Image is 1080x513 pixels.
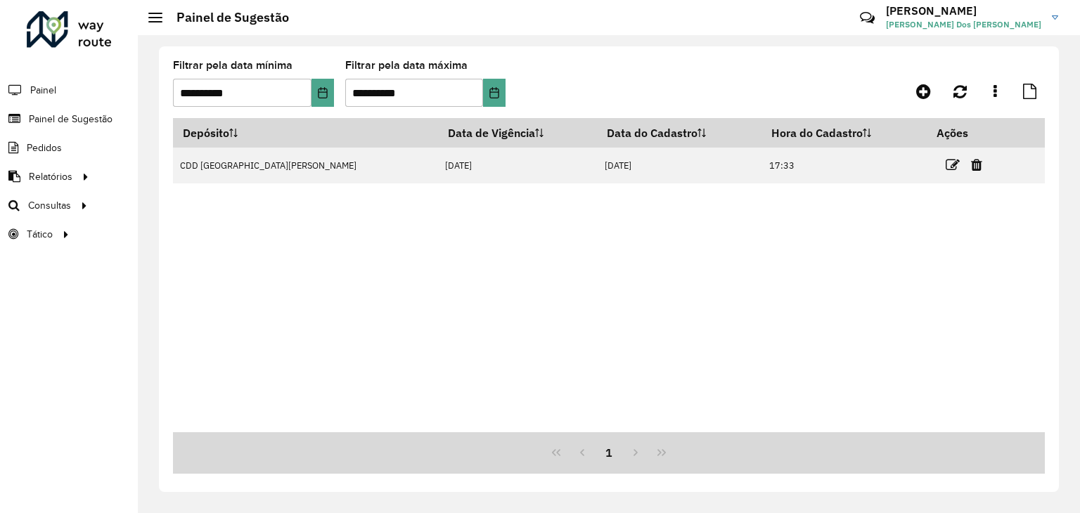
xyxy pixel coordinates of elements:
[598,148,762,183] td: [DATE]
[886,18,1041,31] span: [PERSON_NAME] Dos [PERSON_NAME]
[345,57,468,74] label: Filtrar pela data máxima
[596,439,622,466] button: 1
[30,83,56,98] span: Painel
[173,118,438,148] th: Depósito
[311,79,334,107] button: Choose Date
[27,227,53,242] span: Tático
[483,79,506,107] button: Choose Date
[598,118,762,148] th: Data do Cadastro
[29,169,72,184] span: Relatórios
[29,112,112,126] span: Painel de Sugestão
[173,148,438,183] td: CDD [GEOGRAPHIC_DATA][PERSON_NAME]
[173,57,292,74] label: Filtrar pela data mínima
[28,198,71,213] span: Consultas
[927,118,1012,148] th: Ações
[946,155,960,174] a: Editar
[762,148,927,183] td: 17:33
[27,141,62,155] span: Pedidos
[886,4,1041,18] h3: [PERSON_NAME]
[438,118,598,148] th: Data de Vigência
[971,155,982,174] a: Excluir
[762,118,927,148] th: Hora do Cadastro
[852,3,882,33] a: Contato Rápido
[162,10,289,25] h2: Painel de Sugestão
[438,148,598,183] td: [DATE]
